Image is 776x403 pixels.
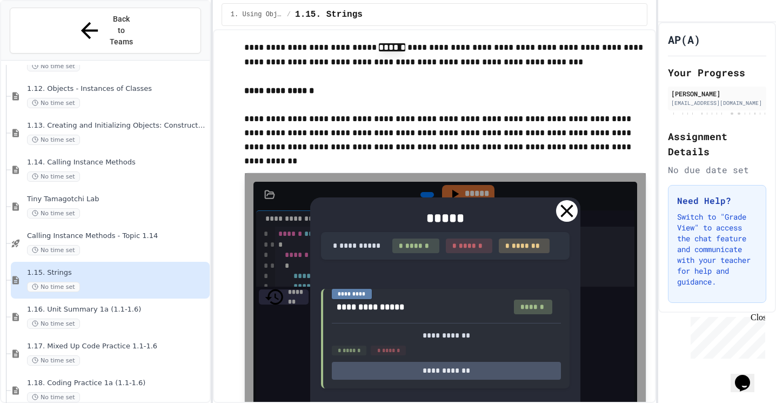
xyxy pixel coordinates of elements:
[677,194,757,207] h3: Need Help?
[731,360,765,392] iframe: chat widget
[27,61,80,71] span: No time set
[668,129,766,159] h2: Assignment Details
[27,282,80,292] span: No time set
[668,32,700,47] h1: AP(A)
[27,195,208,204] span: Tiny Tamagotchi Lab
[27,121,208,130] span: 1.13. Creating and Initializing Objects: Constructors
[27,305,208,314] span: 1.16. Unit Summary 1a (1.1-1.6)
[27,245,80,255] span: No time set
[4,4,75,69] div: Chat with us now!Close
[27,84,208,94] span: 1.12. Objects - Instances of Classes
[10,8,201,54] button: Back to Teams
[295,8,363,21] span: 1.15. Strings
[671,89,763,98] div: [PERSON_NAME]
[27,319,80,329] span: No time set
[287,10,291,19] span: /
[668,163,766,176] div: No due date set
[27,158,208,167] span: 1.14. Calling Instance Methods
[27,171,80,182] span: No time set
[671,99,763,107] div: [EMAIL_ADDRESS][DOMAIN_NAME]
[27,208,80,219] span: No time set
[27,135,80,145] span: No time set
[27,98,80,108] span: No time set
[686,313,765,359] iframe: chat widget
[27,355,80,366] span: No time set
[27,379,208,388] span: 1.18. Coding Practice 1a (1.1-1.6)
[677,212,757,287] p: Switch to "Grade View" to access the chat feature and communicate with your teacher for help and ...
[668,65,766,80] h2: Your Progress
[27,232,208,241] span: Calling Instance Methods - Topic 1.14
[109,14,134,48] span: Back to Teams
[27,268,208,278] span: 1.15. Strings
[231,10,283,19] span: 1. Using Objects and Methods
[27,342,208,351] span: 1.17. Mixed Up Code Practice 1.1-1.6
[27,392,80,402] span: No time set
